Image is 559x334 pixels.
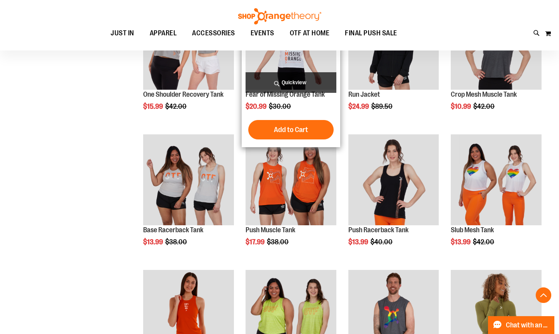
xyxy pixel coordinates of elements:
a: APPAREL [142,24,185,42]
a: Push Racerback Tank [348,226,408,234]
div: product [139,130,238,266]
button: Back To Top [536,287,551,303]
img: Product image for Push Muscle Tank [246,134,336,225]
button: Chat with an Expert [488,316,555,334]
a: Push Muscle Tank [246,226,295,234]
span: JUST IN [111,24,134,42]
a: Run Jacket [348,90,380,98]
div: product [242,130,340,266]
span: FINAL PUSH SALE [345,24,397,42]
a: Product image for Slub Mesh Tank [451,134,542,226]
span: $17.99 [246,238,266,246]
span: EVENTS [251,24,274,42]
a: Product image for Push Muscle Tank [246,134,336,226]
a: OTF AT HOME [282,24,337,42]
span: $38.00 [165,238,188,246]
span: ACCESSORIES [192,24,235,42]
span: $13.99 [451,238,472,246]
span: $24.99 [348,103,370,110]
a: ACCESSORIES [184,24,243,42]
a: Fear of Missing Orange Tank [246,90,325,98]
img: Shop Orangetheory [237,8,322,24]
span: $42.00 [165,103,188,110]
span: $30.00 [269,103,292,110]
a: Base Racerback Tank [143,226,203,234]
a: Crop Mesh Muscle Tank [451,90,517,98]
span: $20.99 [246,103,268,110]
span: $42.00 [473,238,495,246]
div: product [344,130,443,266]
span: $38.00 [267,238,290,246]
img: Product image for Push Racerback Tank [348,134,439,225]
span: $42.00 [473,103,496,110]
span: Add to Cart [274,125,308,134]
div: product [447,130,545,266]
span: $15.99 [143,103,164,110]
img: Product image for Slub Mesh Tank [451,134,542,225]
a: JUST IN [103,24,142,42]
span: $40.00 [370,238,394,246]
span: $13.99 [143,238,164,246]
a: FINAL PUSH SALE [337,24,405,42]
a: One Shoulder Recovery Tank [143,90,223,98]
span: Chat with an Expert [506,322,550,329]
a: Product image for Base Racerback Tank [143,134,234,226]
span: $13.99 [348,238,369,246]
span: $10.99 [451,103,472,110]
a: EVENTS [243,24,282,42]
span: OTF AT HOME [290,24,330,42]
a: Slub Mesh Tank [451,226,494,234]
span: $89.50 [371,103,394,110]
a: Product image for Push Racerback Tank [348,134,439,226]
img: Product image for Base Racerback Tank [143,134,234,225]
a: Quickview [246,72,336,93]
button: Add to Cart [248,120,334,139]
span: APPAREL [150,24,177,42]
